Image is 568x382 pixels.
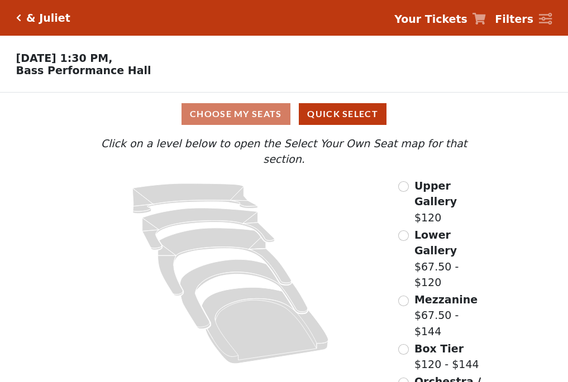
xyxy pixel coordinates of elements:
span: Mezzanine [414,293,478,306]
strong: Filters [495,13,533,25]
p: Click on a level below to open the Select Your Own Seat map for that section. [79,136,489,167]
path: Orchestra / Parterre Circle - Seats Available: 32 [202,287,329,364]
span: Lower Gallery [414,229,457,257]
span: Box Tier [414,342,464,355]
h5: & Juliet [26,12,70,25]
a: Click here to go back to filters [16,14,21,22]
path: Upper Gallery - Seats Available: 306 [133,183,258,214]
span: Upper Gallery [414,180,457,208]
label: $67.50 - $144 [414,292,489,340]
label: $67.50 - $120 [414,227,489,291]
label: $120 - $144 [414,341,479,373]
strong: Your Tickets [394,13,467,25]
button: Quick Select [299,103,386,125]
path: Lower Gallery - Seats Available: 76 [142,208,275,250]
a: Your Tickets [394,11,486,27]
a: Filters [495,11,552,27]
label: $120 [414,178,489,226]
